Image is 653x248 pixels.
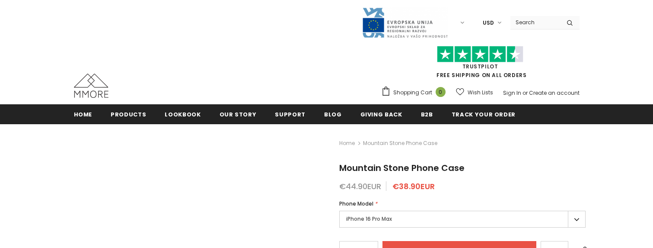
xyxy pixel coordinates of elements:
a: Blog [324,104,342,124]
span: Products [111,110,146,119]
label: iPhone 16 Pro Max [339,211,586,228]
span: Blog [324,110,342,119]
span: Phone Model [339,200,373,207]
span: Mountain Stone Phone Case [339,162,465,174]
a: Create an account [529,89,580,97]
a: Giving back [360,104,402,124]
span: support [275,110,306,119]
span: Our Story [220,110,257,119]
a: support [275,104,306,124]
span: Lookbook [165,110,201,119]
span: Shopping Cart [393,88,432,97]
a: Home [74,104,92,124]
a: Javni Razpis [362,19,448,26]
span: FREE SHIPPING ON ALL ORDERS [381,50,580,79]
span: B2B [421,110,433,119]
a: Our Story [220,104,257,124]
span: Mountain Stone Phone Case [363,138,437,148]
span: 0 [436,87,446,97]
span: or [522,89,528,97]
a: Wish Lists [456,85,493,100]
span: Track your order [452,110,516,119]
img: MMORE Cases [74,74,108,98]
a: Track your order [452,104,516,124]
img: Javni Razpis [362,7,448,39]
a: Trustpilot [462,63,498,70]
span: €38.90EUR [392,181,435,192]
a: B2B [421,104,433,124]
span: Wish Lists [468,88,493,97]
span: €44.90EUR [339,181,381,192]
a: Lookbook [165,104,201,124]
img: Trust Pilot Stars [437,46,523,63]
span: USD [483,19,494,27]
a: Shopping Cart 0 [381,86,450,99]
span: Giving back [360,110,402,119]
a: Home [339,138,355,148]
a: Sign In [503,89,521,97]
a: Products [111,104,146,124]
span: Home [74,110,92,119]
input: Search Site [510,16,560,29]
